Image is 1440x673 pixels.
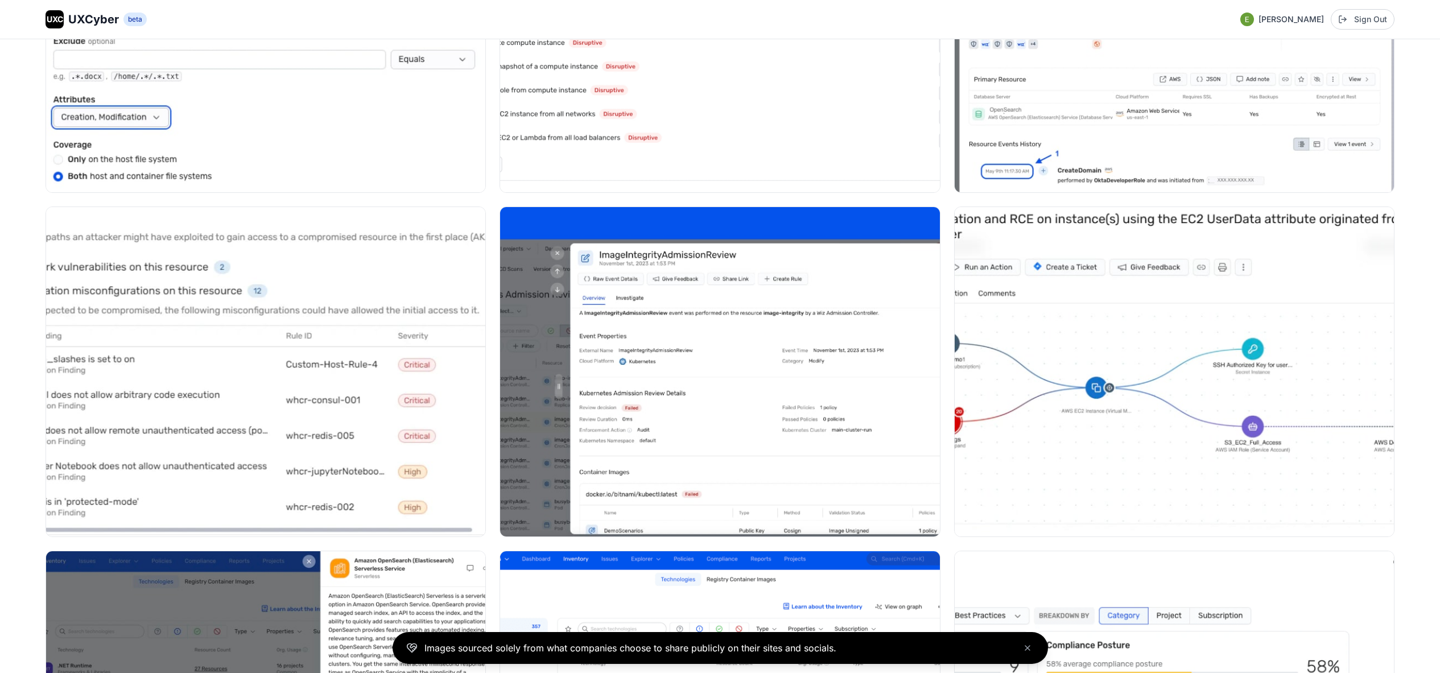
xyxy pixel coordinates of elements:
[1240,13,1254,26] img: Profile
[955,207,1394,536] img: Wiz image 69
[1331,9,1394,30] button: Sign Out
[47,14,63,25] span: UXC
[500,207,939,536] img: Wiz image 68
[1021,641,1034,655] button: Close banner
[46,10,147,28] a: UXCUXCyberbeta
[68,11,119,27] span: UXCyber
[123,13,147,26] span: beta
[1259,14,1324,25] span: [PERSON_NAME]
[46,207,485,536] img: Wiz image 67
[424,641,836,655] p: Images sourced solely from what companies choose to share publicly on their sites and socials.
